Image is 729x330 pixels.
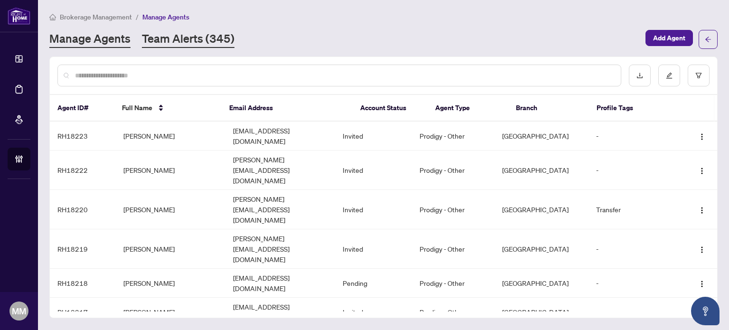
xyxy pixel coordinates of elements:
button: Add Agent [645,30,693,46]
a: Team Alerts (345) [142,31,234,48]
button: Logo [694,241,710,256]
td: Invited [335,190,412,229]
th: Branch [508,95,589,122]
td: [GEOGRAPHIC_DATA] [495,190,589,229]
span: home [49,14,56,20]
td: [GEOGRAPHIC_DATA] [495,298,589,327]
td: [PERSON_NAME] [116,298,225,327]
span: Manage Agents [142,13,189,21]
img: Logo [698,133,706,141]
button: download [629,65,651,86]
span: arrow-left [705,36,711,43]
td: [EMAIL_ADDRESS][DOMAIN_NAME] [225,122,335,151]
span: download [636,72,643,79]
img: logo [8,7,30,25]
td: Prodigy - Other [412,229,494,269]
button: edit [658,65,680,86]
td: [PERSON_NAME] [116,122,225,151]
span: MM [12,304,26,318]
span: Add Agent [653,30,685,46]
td: Invited [335,151,412,190]
button: Logo [694,202,710,217]
img: Logo [698,167,706,175]
td: - [589,269,682,298]
span: edit [666,72,673,79]
img: Logo [698,246,706,254]
td: [PERSON_NAME][EMAIL_ADDRESS][DOMAIN_NAME] [225,151,335,190]
td: RH18218 [50,269,116,298]
td: Invited [335,122,412,151]
td: Invited [335,229,412,269]
button: filter [688,65,710,86]
td: RH18217 [50,298,116,327]
td: [PERSON_NAME][EMAIL_ADDRESS][DOMAIN_NAME] [225,229,335,269]
button: Logo [694,275,710,291]
td: - [589,229,682,269]
td: Prodigy - Other [412,122,494,151]
td: Transfer [589,190,682,229]
button: Logo [694,162,710,178]
td: [GEOGRAPHIC_DATA] [495,229,589,269]
button: Logo [694,128,710,143]
td: [PERSON_NAME] [116,151,225,190]
span: Brokerage Management [60,13,132,21]
td: [PERSON_NAME] [116,269,225,298]
span: filter [695,72,702,79]
th: Account Status [353,95,428,122]
td: [GEOGRAPHIC_DATA] [495,122,589,151]
li: / [136,11,139,22]
td: RH18219 [50,229,116,269]
td: RH18222 [50,151,116,190]
td: [EMAIL_ADDRESS][DOMAIN_NAME] [225,269,335,298]
img: Logo [698,280,706,288]
td: [PERSON_NAME][EMAIL_ADDRESS][DOMAIN_NAME] [225,190,335,229]
td: [GEOGRAPHIC_DATA] [495,269,589,298]
th: Agent Type [428,95,508,122]
td: - [589,298,682,327]
td: - [589,151,682,190]
td: RH18220 [50,190,116,229]
td: Pending [335,269,412,298]
span: Full Name [122,103,152,113]
td: [PERSON_NAME] [116,190,225,229]
td: [PERSON_NAME] [116,229,225,269]
th: Full Name [114,95,222,122]
th: Agent ID# [50,95,114,122]
td: - [589,122,682,151]
button: Open asap [691,297,720,325]
a: Manage Agents [49,31,131,48]
img: Logo [698,207,706,214]
td: [GEOGRAPHIC_DATA] [495,151,589,190]
td: Prodigy - Other [412,151,494,190]
td: Prodigy - Other [412,269,494,298]
th: Profile Tags [589,95,680,122]
td: RH18223 [50,122,116,151]
td: Prodigy - Other [412,190,494,229]
td: [EMAIL_ADDRESS][DOMAIN_NAME] [225,298,335,327]
td: Prodigy - Other [412,298,494,327]
td: Invited [335,298,412,327]
th: Email Address [222,95,352,122]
